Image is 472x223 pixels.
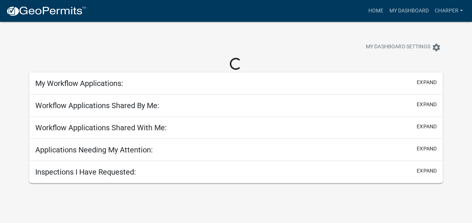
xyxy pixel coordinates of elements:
h5: Inspections I Have Requested: [35,167,136,176]
h5: Workflow Applications Shared With Me: [35,123,167,132]
a: charper [432,4,466,18]
button: expand [417,101,437,108]
button: expand [417,167,437,175]
button: expand [417,145,437,153]
a: My Dashboard [386,4,432,18]
h5: Workflow Applications Shared By Me: [35,101,159,110]
a: Home [365,4,386,18]
h5: Applications Needing My Attention: [35,145,153,154]
button: My Dashboard Settingssettings [360,40,447,54]
span: My Dashboard Settings [366,43,430,52]
i: settings [432,43,441,52]
button: expand [417,78,437,86]
h5: My Workflow Applications: [35,79,123,88]
button: expand [417,123,437,131]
